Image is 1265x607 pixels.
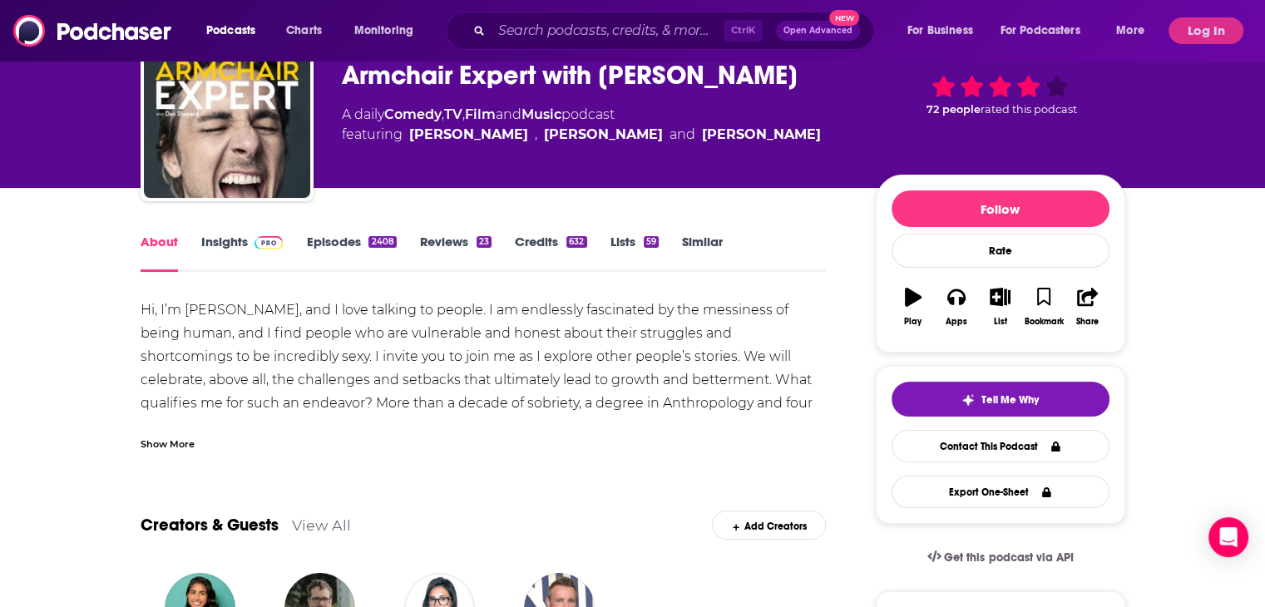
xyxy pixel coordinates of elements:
[409,125,528,145] a: Dax Shepard
[994,317,1007,327] div: List
[286,19,322,42] span: Charts
[492,17,724,44] input: Search podcasts, credits, & more...
[195,17,277,44] button: open menu
[712,511,826,540] div: Add Creators
[892,277,935,337] button: Play
[292,516,351,534] a: View All
[610,234,659,272] a: Lists59
[946,317,967,327] div: Apps
[141,515,279,535] a: Creators & Guests
[1001,19,1080,42] span: For Podcasters
[342,125,821,145] span: featuring
[892,476,1109,508] button: Export One-Sheet
[462,106,465,122] span: ,
[384,106,442,122] a: Comedy
[566,236,586,248] div: 632
[702,125,821,145] a: Liz Plank
[521,106,561,122] a: Music
[682,234,723,272] a: Similar
[776,21,860,41] button: Open AdvancedNew
[275,17,332,44] a: Charts
[206,19,255,42] span: Podcasts
[442,106,444,122] span: ,
[306,234,396,272] a: Episodes2408
[1208,517,1248,557] div: Open Intercom Messenger
[1024,317,1063,327] div: Bookmark
[892,382,1109,417] button: tell me why sparkleTell Me Why
[13,15,173,47] img: Podchaser - Follow, Share and Rate Podcasts
[892,430,1109,462] a: Contact This Podcast
[444,106,462,122] a: TV
[724,20,763,42] span: Ctrl K
[420,234,492,272] a: Reviews23
[141,299,827,555] div: Hi, I’m [PERSON_NAME], and I love talking to people. I am endlessly fascinated by the messiness o...
[961,393,975,407] img: tell me why sparkle
[462,12,890,50] div: Search podcasts, credits, & more...
[515,234,586,272] a: Credits632
[990,17,1104,44] button: open menu
[783,27,852,35] span: Open Advanced
[477,236,492,248] div: 23
[876,43,1125,146] div: 72 peoplerated this podcast
[465,106,496,122] a: Film
[1116,19,1144,42] span: More
[496,106,521,122] span: and
[892,234,1109,268] div: Rate
[829,10,859,26] span: New
[254,236,284,249] img: Podchaser Pro
[981,103,1077,116] span: rated this podcast
[1022,277,1065,337] button: Bookmark
[981,393,1039,407] span: Tell Me Why
[1104,17,1165,44] button: open menu
[914,537,1087,578] a: Get this podcast via API
[1065,277,1109,337] button: Share
[1076,317,1099,327] div: Share
[354,19,413,42] span: Monitoring
[904,317,922,327] div: Play
[927,103,981,116] span: 72 people
[670,125,695,145] span: and
[896,17,994,44] button: open menu
[342,105,821,145] div: A daily podcast
[535,125,537,145] span: ,
[343,17,435,44] button: open menu
[368,236,396,248] div: 2408
[141,234,178,272] a: About
[935,277,978,337] button: Apps
[201,234,284,272] a: InsightsPodchaser Pro
[544,125,663,145] a: Monica Padman
[978,277,1021,337] button: List
[1169,17,1243,44] button: Log In
[907,19,973,42] span: For Business
[892,190,1109,227] button: Follow
[144,32,310,198] img: Armchair Expert with Dax Shepard
[644,236,659,248] div: 59
[944,550,1073,565] span: Get this podcast via API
